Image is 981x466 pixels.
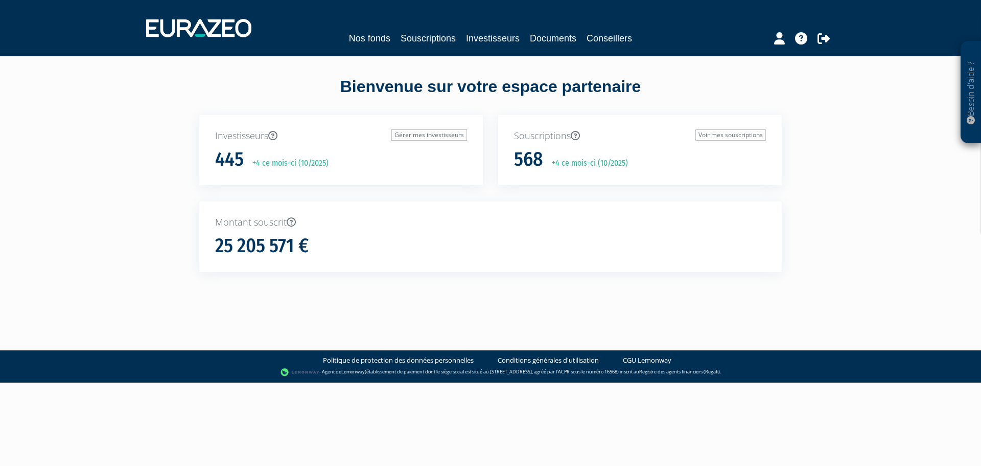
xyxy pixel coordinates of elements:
[401,31,456,46] a: Souscriptions
[245,158,329,169] p: +4 ce mois-ci (10/2025)
[323,356,474,365] a: Politique de protection des données personnelles
[639,368,720,375] a: Registre des agents financiers (Regafi)
[587,31,632,46] a: Conseillers
[10,367,971,378] div: - Agent de (établissement de paiement dont le siège social est situé au [STREET_ADDRESS], agréé p...
[623,356,671,365] a: CGU Lemonway
[514,149,543,170] h1: 568
[192,75,789,115] div: Bienvenue sur votre espace partenaire
[965,47,977,139] p: Besoin d'aide ?
[146,19,251,37] img: 1732889491-logotype_eurazeo_blanc_rvb.png
[530,31,576,46] a: Documents
[215,129,467,143] p: Investisseurs
[215,235,309,257] h1: 25 205 571 €
[349,31,390,46] a: Nos fonds
[281,367,320,378] img: logo-lemonway.png
[215,149,244,170] h1: 445
[498,356,599,365] a: Conditions générales d'utilisation
[215,216,766,229] p: Montant souscrit
[545,158,628,169] p: +4 ce mois-ci (10/2025)
[466,31,520,46] a: Investisseurs
[514,129,766,143] p: Souscriptions
[341,368,365,375] a: Lemonway
[391,129,467,141] a: Gérer mes investisseurs
[695,129,766,141] a: Voir mes souscriptions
